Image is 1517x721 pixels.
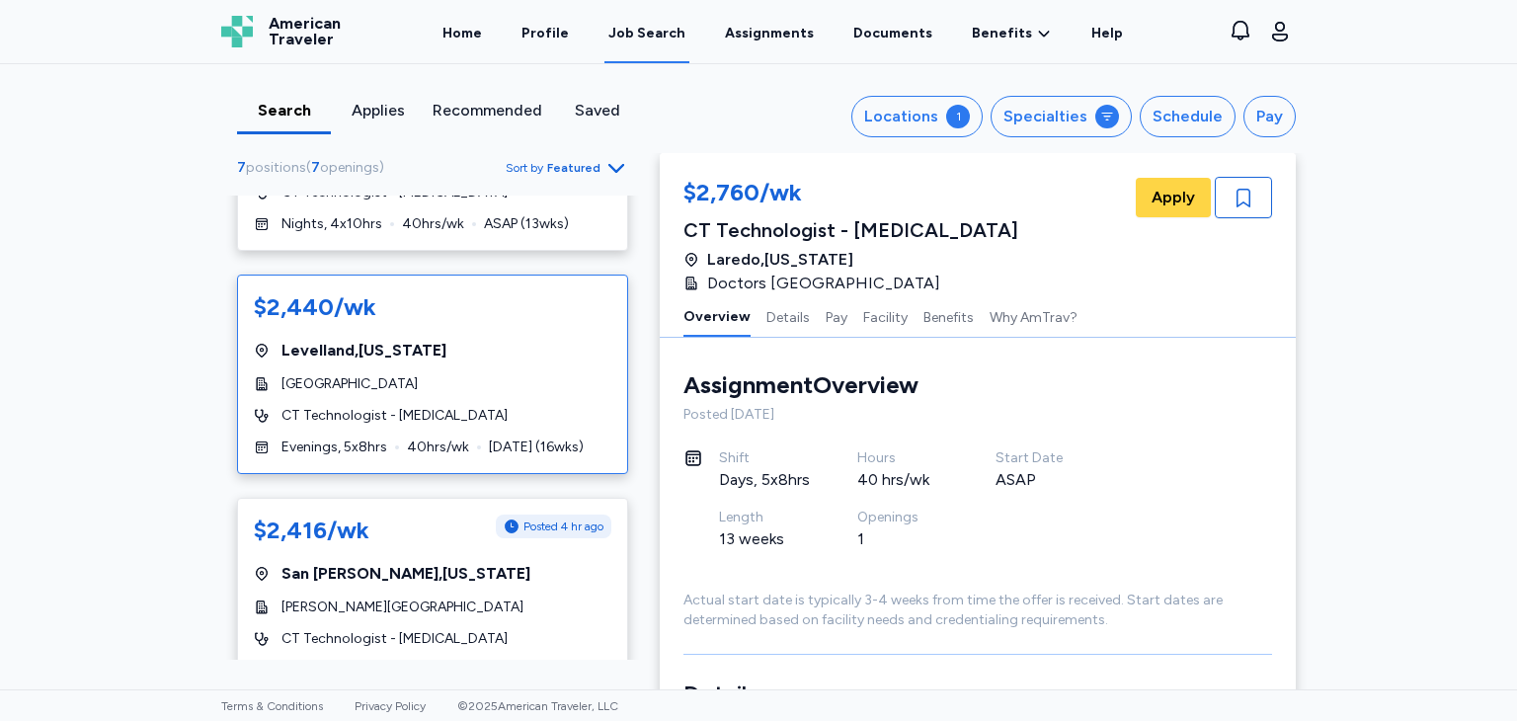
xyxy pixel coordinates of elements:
span: San [PERSON_NAME] , [US_STATE] [281,562,530,586]
a: Job Search [604,2,689,63]
div: Length [719,508,810,527]
div: Applies [339,99,417,122]
span: Posted 4 hr ago [523,519,603,534]
div: 40 hrs/wk [857,468,948,492]
button: Benefits [923,295,974,337]
span: 40 hrs/wk [407,438,469,457]
span: Apply [1152,186,1195,209]
div: Specialties [1003,105,1087,128]
div: Locations [864,105,938,128]
span: 7 [237,159,246,176]
button: Why AmTrav? [990,295,1078,337]
button: Details [766,295,810,337]
div: Pay [1256,105,1283,128]
div: Search [245,99,323,122]
div: Days, 5x8hrs [719,468,810,492]
div: ASAP [996,468,1086,492]
span: Benefits [972,24,1032,43]
div: Recommended [433,99,542,122]
div: Start Date [996,448,1086,468]
a: Privacy Policy [355,699,426,713]
span: Nights, 4x10hrs [281,214,382,234]
button: Apply [1136,178,1211,217]
button: Locations1 [851,96,983,137]
a: Benefits [972,24,1052,43]
span: CT Technologist - [MEDICAL_DATA] [281,629,508,649]
div: Saved [558,99,636,122]
button: Specialties [991,96,1132,137]
a: Terms & Conditions [221,699,323,713]
span: 7 [311,159,320,176]
div: Posted [DATE] [683,405,1272,425]
span: Laredo , [US_STATE] [707,248,853,272]
div: $2,416/wk [254,515,369,546]
button: Pay [826,295,847,337]
span: 40 hrs/wk [402,214,464,234]
div: 1 [857,527,948,551]
button: Sort byFeatured [506,156,628,180]
div: Schedule [1153,105,1223,128]
span: American Traveler [269,16,341,47]
span: Featured [547,160,600,176]
div: CT Technologist - [MEDICAL_DATA] [683,216,1018,244]
span: positions [246,159,306,176]
button: Pay [1243,96,1296,137]
div: Hours [857,448,948,468]
span: ASAP ( 13 wks) [484,214,569,234]
button: Overview [683,295,751,337]
span: Levelland , [US_STATE] [281,339,446,362]
div: Shift [719,448,810,468]
button: Facility [863,295,908,337]
span: Evenings, 5x8hrs [281,438,387,457]
div: ( ) [237,158,392,178]
span: © 2025 American Traveler, LLC [457,699,618,713]
div: Actual start date is typically 3-4 weeks from time the offer is received. Start dates are determi... [683,591,1272,630]
span: [DATE] ( 16 wks) [489,438,584,457]
span: [PERSON_NAME][GEOGRAPHIC_DATA] [281,598,523,617]
img: Logo [221,16,253,47]
span: openings [320,159,379,176]
span: Sort by [506,160,543,176]
h3: Details [683,679,1272,710]
div: Assignment Overview [683,369,918,401]
div: Openings [857,508,948,527]
span: CT Technologist - [MEDICAL_DATA] [281,406,508,426]
span: [GEOGRAPHIC_DATA] [281,374,418,394]
div: Job Search [608,24,685,43]
div: 13 weeks [719,527,810,551]
span: Doctors [GEOGRAPHIC_DATA] [707,272,940,295]
div: $2,440/wk [254,291,376,323]
div: 1 [946,105,970,128]
div: $2,760/wk [683,177,1018,212]
button: Schedule [1140,96,1236,137]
